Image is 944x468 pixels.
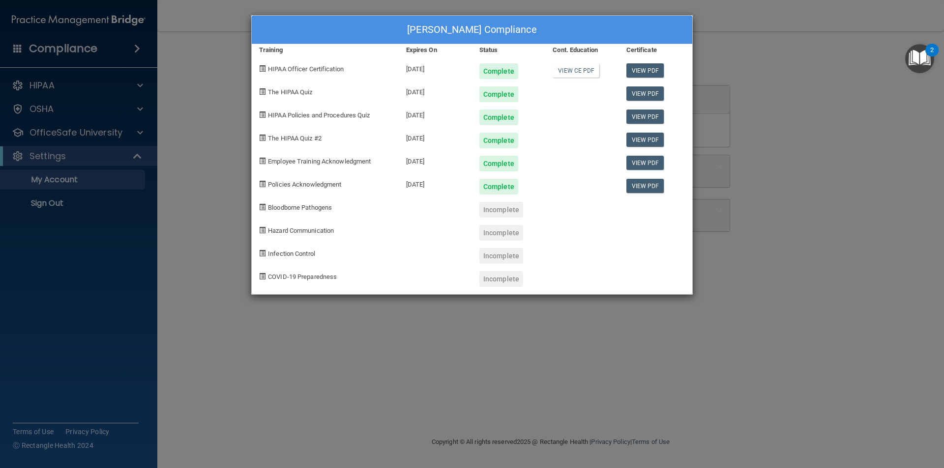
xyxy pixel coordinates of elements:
a: View PDF [626,133,664,147]
div: Complete [479,86,518,102]
span: COVID-19 Preparedness [268,273,337,280]
a: View PDF [626,179,664,193]
span: The HIPAA Quiz #2 [268,135,322,142]
div: Complete [479,110,518,125]
div: Certificate [619,44,692,56]
div: Incomplete [479,225,523,241]
a: View PDF [626,156,664,170]
div: [DATE] [399,125,472,148]
button: Open Resource Center, 2 new notifications [905,44,934,73]
span: Bloodborne Pathogens [268,204,332,211]
div: Cont. Education [545,44,619,56]
div: [DATE] [399,148,472,171]
div: Status [472,44,545,56]
div: Expires On [399,44,472,56]
a: View CE PDF [553,63,599,78]
div: Complete [479,133,518,148]
div: Incomplete [479,248,523,264]
div: [DATE] [399,171,472,194]
div: [PERSON_NAME] Compliance [252,16,692,44]
span: HIPAA Policies and Procedures Quiz [268,111,370,119]
span: Infection Control [268,250,315,257]
div: [DATE] [399,56,472,79]
div: Incomplete [479,202,523,218]
div: 2 [930,50,934,63]
a: View PDF [626,86,664,101]
span: HIPAA Officer Certification [268,65,344,73]
div: Training [252,44,399,56]
div: [DATE] [399,102,472,125]
div: [DATE] [399,79,472,102]
span: Hazard Communication [268,227,334,234]
div: Complete [479,63,518,79]
span: Policies Acknowledgment [268,181,341,188]
a: View PDF [626,63,664,78]
span: The HIPAA Quiz [268,88,312,96]
span: Employee Training Acknowledgment [268,158,371,165]
div: Complete [479,179,518,194]
div: Complete [479,156,518,171]
iframe: Drift Widget Chat Controller [895,400,932,438]
a: View PDF [626,110,664,124]
div: Incomplete [479,271,523,287]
